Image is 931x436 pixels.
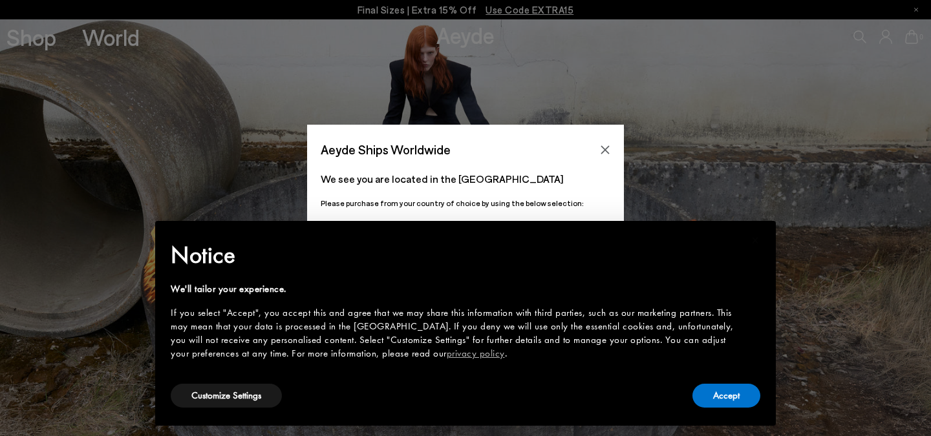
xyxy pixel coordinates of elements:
[321,138,451,161] span: Aeyde Ships Worldwide
[171,306,740,360] div: If you select "Accept", you accept this and agree that we may share this information with third p...
[321,197,610,209] p: Please purchase from your country of choice by using the below selection:
[751,230,760,250] span: ×
[447,347,505,360] a: privacy policy
[321,171,610,187] p: We see you are located in the [GEOGRAPHIC_DATA]
[171,238,740,272] h2: Notice
[171,384,282,408] button: Customize Settings
[740,225,771,256] button: Close this notice
[692,384,760,408] button: Accept
[595,140,615,160] button: Close
[171,282,740,296] div: We'll tailor your experience.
